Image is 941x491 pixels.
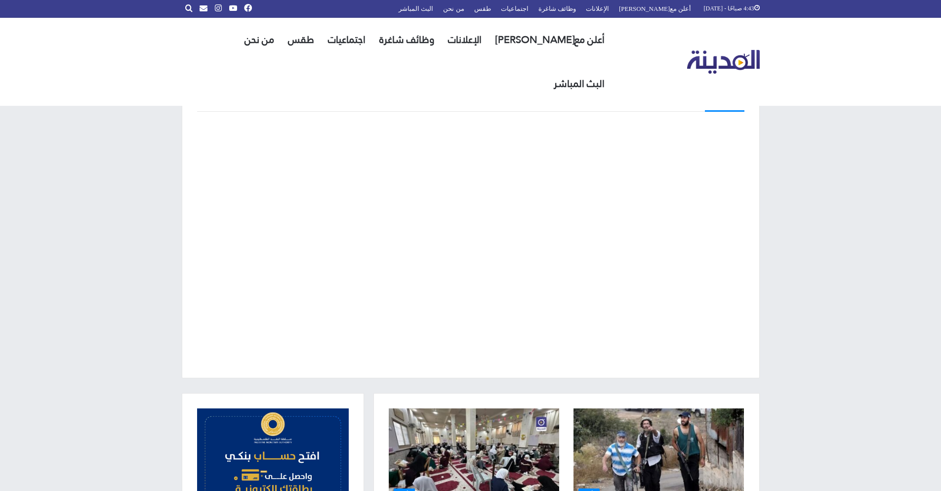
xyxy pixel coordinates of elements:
a: طقس [281,18,321,62]
a: من نحن [238,18,281,62]
a: أعلن مع[PERSON_NAME] [489,18,612,62]
img: تلفزيون المدينة [687,50,760,74]
a: البث المباشر [547,62,612,106]
a: الإعلانات [441,18,489,62]
a: اجتماعيات [321,18,372,62]
a: وظائف شاغرة [372,18,441,62]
